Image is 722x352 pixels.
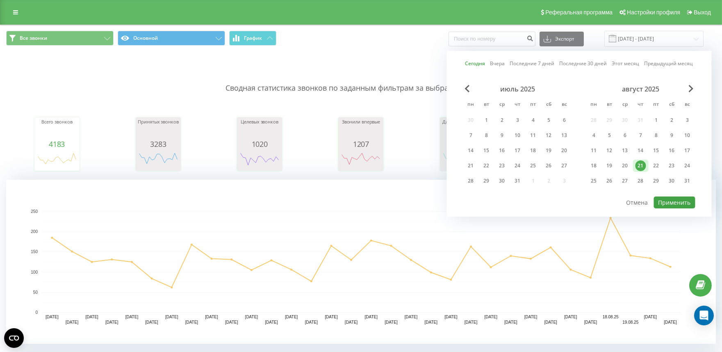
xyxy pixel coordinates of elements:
div: чт 7 авг. 2025 г. [633,129,649,142]
div: 15 [651,145,662,156]
div: 23 [497,160,508,171]
text: [DATE] [504,320,517,325]
text: 19.08.25 [622,320,638,325]
div: 13 [559,130,570,141]
div: 14 [466,145,476,156]
div: 16 [667,145,677,156]
div: 6 [620,130,631,141]
div: 25 [589,176,599,186]
abbr: понедельник [465,99,477,111]
text: [DATE] [245,315,258,320]
div: 21 [466,160,476,171]
div: пт 11 июля 2025 г. [526,129,541,142]
div: 24 [512,160,523,171]
div: вт 29 июля 2025 г. [479,175,494,187]
text: 250 [31,209,38,214]
div: вс 17 авг. 2025 г. [680,144,695,157]
text: [DATE] [564,315,577,320]
text: [DATE] [465,320,478,325]
div: 2 [667,115,677,126]
text: [DATE] [46,315,59,320]
text: [DATE] [444,315,458,320]
div: 21 [635,160,646,171]
div: вт 5 авг. 2025 г. [602,129,617,142]
div: 18 [589,160,599,171]
div: 76ч 8м [442,140,483,148]
a: Сегодня [465,59,485,67]
div: пт 15 авг. 2025 г. [649,144,664,157]
a: Предыдущий месяц [645,59,693,67]
div: 30 [667,176,677,186]
div: вт 8 июля 2025 г. [479,129,494,142]
div: 19 [604,160,615,171]
abbr: среда [619,99,631,111]
div: ср 13 авг. 2025 г. [617,144,633,157]
svg: A chart. [138,148,179,173]
div: чт 24 июля 2025 г. [510,160,526,172]
div: ср 9 июля 2025 г. [494,129,510,142]
div: 13 [620,145,631,156]
abbr: пятница [650,99,663,111]
div: A chart. [36,148,77,173]
span: Реферальная программа [545,9,613,16]
div: 4 [528,115,539,126]
abbr: воскресенье [681,99,694,111]
text: [DATE] [125,315,139,320]
div: сб 23 авг. 2025 г. [664,160,680,172]
div: 3 [512,115,523,126]
text: [DATE] [425,320,438,325]
input: Поиск по номеру [449,32,535,46]
div: чт 14 авг. 2025 г. [633,144,649,157]
div: пн 7 июля 2025 г. [463,129,479,142]
div: вт 19 авг. 2025 г. [602,160,617,172]
div: вс 20 июля 2025 г. [557,144,572,157]
div: пт 18 июля 2025 г. [526,144,541,157]
div: 29 [651,176,662,186]
div: 26 [544,160,554,171]
span: График [244,35,262,41]
text: [DATE] [345,320,358,325]
div: 20 [559,145,570,156]
span: Next Month [689,85,694,92]
button: Open CMP widget [4,328,24,348]
div: 18 [528,145,539,156]
div: 19 [544,145,554,156]
div: вс 24 авг. 2025 г. [680,160,695,172]
div: 12 [604,145,615,156]
text: [DATE] [165,315,178,320]
div: ср 27 авг. 2025 г. [617,175,633,187]
div: Звонили впервые [340,119,381,140]
div: июль 2025 [463,85,572,93]
div: 31 [682,176,693,186]
svg: A chart. [239,148,280,173]
div: пт 25 июля 2025 г. [526,160,541,172]
div: чт 3 июля 2025 г. [510,114,526,126]
div: вс 10 авг. 2025 г. [680,129,695,142]
abbr: вторник [481,99,493,111]
abbr: суббота [543,99,555,111]
div: пн 18 авг. 2025 г. [586,160,602,172]
div: Принятых звонков [138,119,179,140]
text: [DATE] [285,315,298,320]
div: пн 4 авг. 2025 г. [586,129,602,142]
div: 8 [481,130,492,141]
text: [DATE] [225,320,238,325]
div: чт 28 авг. 2025 г. [633,175,649,187]
div: 28 [466,176,476,186]
text: [DATE] [265,320,278,325]
div: Целевых звонков [239,119,280,140]
div: чт 31 июля 2025 г. [510,175,526,187]
div: 9 [497,130,508,141]
div: вт 15 июля 2025 г. [479,144,494,157]
span: Previous Month [465,85,470,92]
text: 100 [31,270,38,274]
div: пн 25 авг. 2025 г. [586,175,602,187]
div: вс 6 июля 2025 г. [557,114,572,126]
div: 7 [635,130,646,141]
abbr: среда [496,99,508,111]
div: 29 [481,176,492,186]
div: ср 16 июля 2025 г. [494,144,510,157]
abbr: вторник [604,99,616,111]
div: пт 8 авг. 2025 г. [649,129,664,142]
abbr: суббота [666,99,678,111]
